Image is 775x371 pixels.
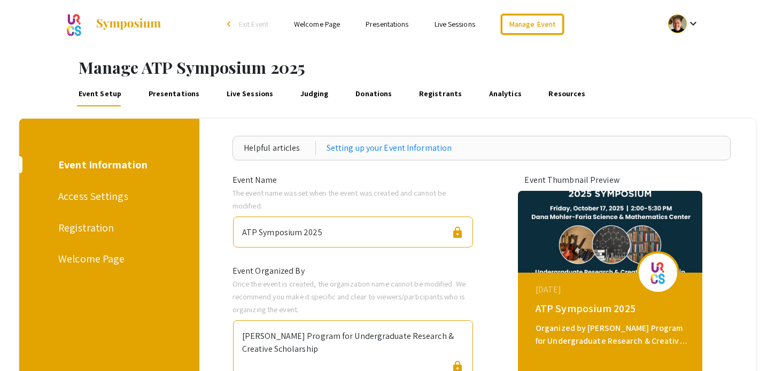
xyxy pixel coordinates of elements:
a: Setting up your Event Information [327,142,452,154]
img: ATP Symposium 2025 [64,11,84,37]
div: Event Name [224,174,482,187]
iframe: Chat [8,323,45,363]
a: Registrants [417,81,463,106]
div: Access Settings [58,188,157,204]
div: Event Information [58,157,157,173]
mat-icon: Expand account dropdown [687,17,700,30]
a: Manage Event [501,14,564,35]
button: Expand account dropdown [657,12,711,36]
div: [PERSON_NAME] Program for Undergraduate Research & Creative Scholarship [242,325,464,355]
a: ATP Symposium 2025 [64,11,162,37]
div: Organized by [PERSON_NAME] Program for Undergraduate Research & Creative Scholarship [536,322,687,347]
div: Registration [58,220,157,236]
a: Live Sessions [435,19,475,29]
div: [DATE] [536,283,687,296]
a: Live Sessions [224,81,275,106]
img: atp2025_eventCoverPhoto_9b3fe5__thumb.png [518,191,702,273]
span: The event name was set when the event was created and cannot be modified. [232,188,446,211]
span: lock [451,226,464,239]
div: Welcome Page [58,251,157,267]
a: Presentations [146,81,201,106]
div: arrow_back_ios [227,21,234,27]
a: Judging [298,81,330,106]
a: Resources [547,81,587,106]
div: ATP Symposium 2025 [242,221,322,239]
a: Welcome Page [294,19,340,29]
a: Event Setup [76,81,123,106]
img: Symposium by ForagerOne [95,18,162,30]
div: Event Organized By [224,265,482,277]
span: Once the event is created, the organization name cannot be modified. We recommend you make it spe... [232,279,466,314]
div: ATP Symposium 2025 [536,300,687,316]
a: Presentations [366,19,408,29]
span: Exit Event [239,19,268,29]
img: atp2025_eventLogo_56bb79_.png [642,259,674,285]
a: Donations [354,81,394,106]
a: Analytics [487,81,523,106]
div: Event Thumbnail Preview [524,174,695,187]
div: Helpful articles [244,142,316,154]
